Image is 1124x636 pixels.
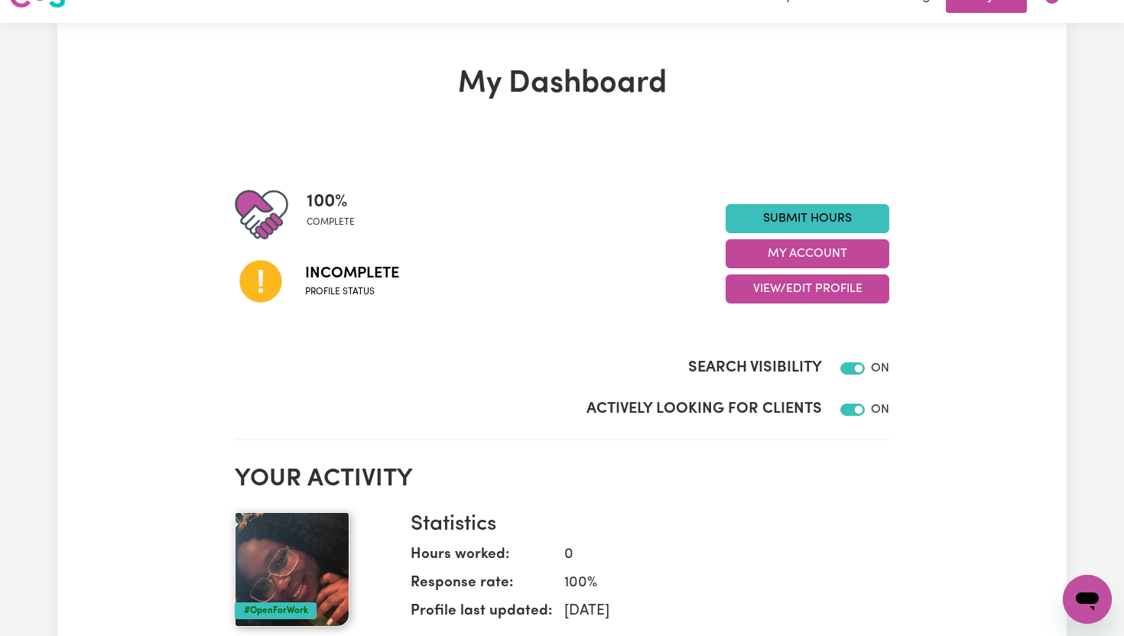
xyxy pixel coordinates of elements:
[305,285,399,299] span: Profile status
[235,602,317,619] div: #OpenForWork
[871,404,889,416] span: ON
[552,544,877,566] dd: 0
[235,512,349,627] img: Your profile picture
[307,188,355,216] span: 100 %
[1063,575,1112,624] iframe: Button to launch messaging window
[726,274,889,303] button: View/Edit Profile
[726,204,889,233] a: Submit Hours
[411,573,552,601] dt: Response rate:
[871,362,889,375] span: ON
[305,262,399,285] span: Incomplete
[235,465,889,494] h2: Your activity
[552,573,877,595] dd: 100 %
[586,397,822,420] label: Actively Looking for Clients
[235,66,889,102] h1: My Dashboard
[411,601,552,629] dt: Profile last updated:
[688,356,822,379] label: Search Visibility
[307,216,355,229] span: complete
[552,601,877,623] dd: [DATE]
[411,544,552,573] dt: Hours worked:
[411,512,877,538] h3: Statistics
[307,188,367,242] div: Profile completeness: 100%
[726,239,889,268] button: My Account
